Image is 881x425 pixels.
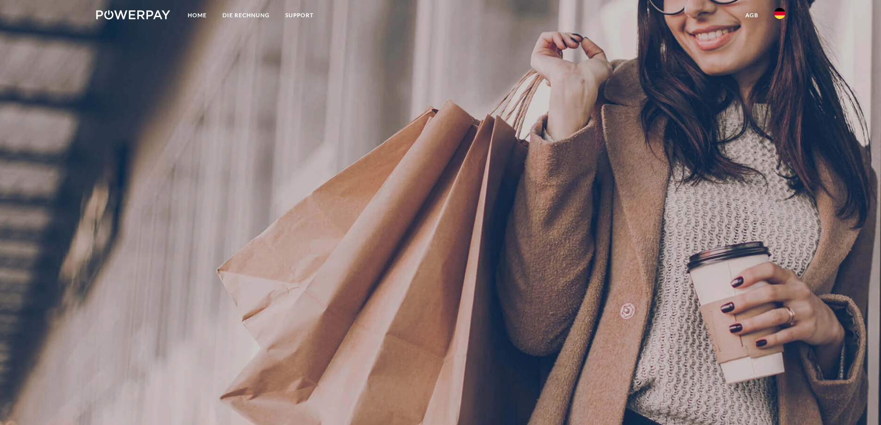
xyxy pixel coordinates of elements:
img: logo-powerpay-white.svg [96,10,171,19]
a: Home [180,7,215,24]
img: de [774,8,785,19]
a: agb [738,7,766,24]
a: DIE RECHNUNG [215,7,277,24]
a: SUPPORT [277,7,321,24]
